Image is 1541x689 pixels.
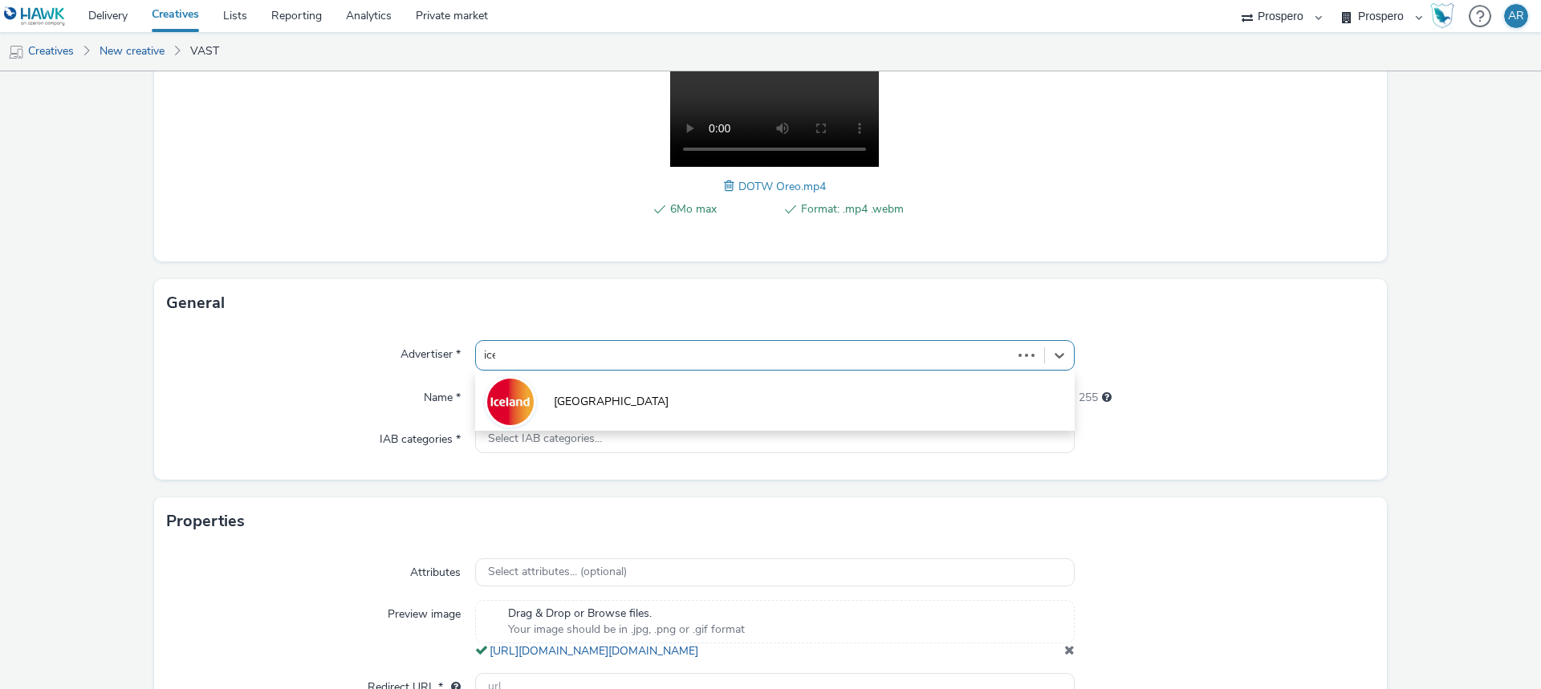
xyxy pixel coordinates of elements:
span: Select IAB categories... [488,432,602,446]
label: Attributes [404,558,467,581]
h3: General [166,291,225,315]
div: AR [1508,4,1524,28]
label: Advertiser * [394,340,467,363]
a: New creative [91,32,173,71]
span: 255 [1079,390,1098,406]
label: Preview image [381,600,467,622]
span: [GEOGRAPHIC_DATA] [554,394,669,410]
span: Format: .mp4 .webm [801,200,904,219]
img: Hawk Academy [1430,3,1454,29]
a: [URL][DOMAIN_NAME][DOMAIN_NAME] [490,643,705,659]
span: Drag & Drop or Browse files. [508,606,745,622]
img: Iceland [487,379,534,425]
img: undefined Logo [4,6,66,26]
label: Name * [417,383,467,406]
label: IAB categories * [373,425,467,448]
span: Your image should be in .jpg, .png or .gif format [508,622,745,638]
img: mobile [8,44,24,60]
span: DOTW Oreo.mp4 [738,179,826,194]
a: Hawk Academy [1430,3,1461,29]
h3: Properties [166,509,245,533]
span: 6Mo max [670,200,773,219]
div: Maximum 255 characters [1102,390,1112,406]
a: VAST [182,32,227,71]
span: Select attributes... (optional) [488,565,627,579]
